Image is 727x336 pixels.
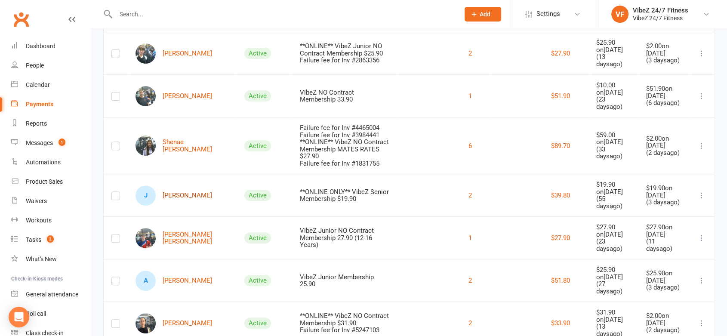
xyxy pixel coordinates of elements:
div: Failure fee for Inv #5247103 [300,327,390,334]
div: Payments [26,101,53,108]
div: Product Sales [26,178,63,185]
a: People [11,56,91,75]
img: Mitchell Brown [136,86,156,106]
div: VibeZ Junior Membership 25.90 [300,274,390,288]
div: Tasks [26,236,41,243]
div: General attendance [26,291,78,298]
div: Workouts [26,217,52,224]
div: Calendar [26,81,50,88]
div: Jennifer Brown [136,185,156,206]
div: VibeZ 24/7 Fitness [633,14,688,22]
div: ( 23 days ago) [596,238,631,252]
a: Payments [11,95,91,114]
div: ( 13 days ago) [596,53,631,68]
div: ( 3 days ago) [646,199,681,206]
div: **ONLINE** VibeZ Junior NO Contract Membership $25.90 [300,43,390,57]
div: VibeZ 24/7 Fitness [633,6,688,14]
div: Failure fee for Inv #3984441 [300,132,390,139]
div: Active [244,48,271,59]
div: VibeZ Junior NO Contract Membership 27.90 (12-16 Years) [300,227,390,249]
a: Shenae KirkShenae [PERSON_NAME] [136,136,229,156]
img: Amanda Evans [136,313,156,333]
a: Product Sales [11,172,91,191]
div: Roll call [26,310,46,317]
div: Active [244,318,271,329]
div: $31.90 on [DATE] [596,309,631,323]
a: A[PERSON_NAME] [136,271,212,291]
button: $39.80 [551,190,570,200]
div: Dashboard [26,43,55,49]
div: Active [244,275,271,286]
div: $19.90 on [DATE] [646,185,681,199]
button: 2 [468,318,472,328]
div: VF [611,6,628,23]
button: 1 [468,233,472,243]
a: Reports [11,114,91,133]
button: 2 [468,275,472,286]
a: General attendance kiosk mode [11,285,91,304]
div: $27.90 on [DATE] [646,224,681,238]
button: $89.70 [551,141,570,151]
div: Failure fee for Inv #2863356 [300,57,390,64]
div: ( 2 days ago) [646,327,681,334]
div: $25.90 on [DATE] [596,39,631,53]
div: **ONLINE ONLY** VibeZ Senior Membership $19.90 [300,188,390,203]
div: $10.00 on [DATE] [596,82,631,96]
div: Messages [26,139,53,146]
div: **ONLINE** VibeZ NO Contract Membership $31.90 [300,312,390,327]
div: $51.90 on [DATE] [646,85,681,99]
div: Waivers [26,197,47,204]
div: $2.00 on [DATE] [646,312,681,327]
a: J[PERSON_NAME] [136,185,212,206]
a: What's New [11,250,91,269]
a: Calendar [11,75,91,95]
button: $51.90 [551,91,570,101]
div: ( 55 days ago) [596,195,631,210]
div: Failure fee for Inv #4465004 [300,124,390,132]
div: Automations [26,159,61,166]
img: Ashton Baldin [136,43,156,64]
a: Waivers [11,191,91,211]
div: $27.90 on [DATE] [596,224,631,238]
button: $51.80 [551,275,570,286]
button: 1 [468,91,472,101]
button: 2 [468,48,472,59]
span: 1 [59,139,65,146]
a: Clubworx [10,9,32,30]
input: Search... [113,8,453,20]
div: Active [244,232,271,244]
a: Dashboard [11,37,91,56]
a: Tasks 2 [11,230,91,250]
div: Aleik Christoff-tzazaroff [136,271,156,291]
div: ( 2 days ago) [646,149,681,157]
a: Messages 1 [11,133,91,153]
div: Active [244,140,271,151]
div: Active [244,90,271,102]
button: $33.90 [551,318,570,328]
a: Amanda Evans[PERSON_NAME] [136,313,212,333]
img: Cooper Aitken [136,228,156,248]
div: $25.90 on [DATE] [646,270,681,284]
button: Add [465,7,501,22]
a: Automations [11,153,91,172]
span: Add [480,11,490,18]
button: 6 [468,141,472,151]
div: What's New [26,256,57,262]
div: $2.00 on [DATE] [646,135,681,149]
button: $27.90 [551,233,570,243]
button: $27.90 [551,48,570,59]
div: Reports [26,120,47,127]
div: People [26,62,44,69]
button: 2 [468,190,472,200]
div: ( 3 days ago) [646,284,681,291]
div: Open Intercom Messenger [9,307,29,327]
div: Active [244,190,271,201]
img: Shenae Kirk [136,136,156,156]
div: ( 33 days ago) [596,146,631,160]
div: VibeZ NO Contract Membership 33.90 [300,89,390,103]
div: $59.00 on [DATE] [596,132,631,146]
span: Settings [536,4,560,24]
div: ( 11 days ago) [646,238,681,252]
div: ( 6 days ago) [646,99,681,107]
div: $19.90 on [DATE] [596,181,631,195]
